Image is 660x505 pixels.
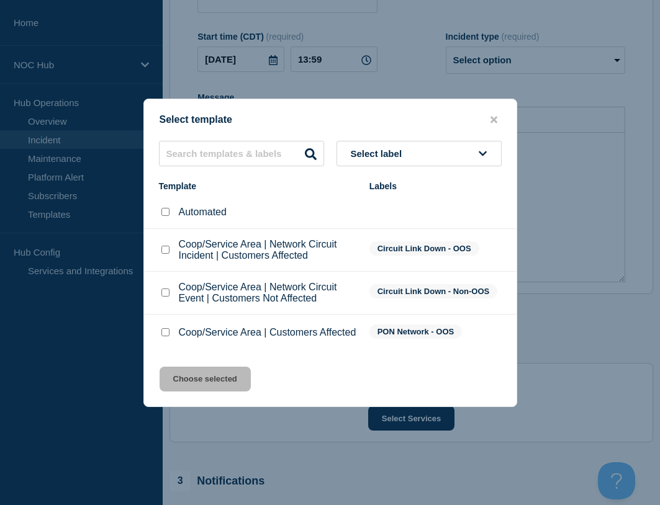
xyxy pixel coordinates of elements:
[161,288,170,297] input: Coop/Service Area | Network Circuit Event | Customers Not Affected checkbox
[161,208,170,216] input: Automated checkbox
[179,327,356,338] p: Coop/Service Area | Customers Affected
[159,181,357,191] div: Template
[369,181,502,191] div: Labels
[369,324,463,339] span: PON Network - OOS
[369,284,498,298] span: Circuit Link Down - Non-OOS
[160,367,251,391] button: Choose selected
[161,328,170,336] input: Coop/Service Area | Customers Affected checkbox
[179,239,357,261] p: Coop/Service Area | Network Circuit Incident | Customers Affected
[487,114,501,126] button: close button
[159,141,324,166] input: Search templates & labels
[161,246,170,254] input: Coop/Service Area | Network Circuit Incident | Customers Affected checkbox
[179,282,357,304] p: Coop/Service Area | Network Circuit Event | Customers Not Affected
[369,241,479,256] span: Circuit Link Down - OOS
[337,141,502,166] button: Select label
[351,148,407,159] span: Select label
[179,207,227,218] p: Automated
[144,114,517,126] div: Select template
